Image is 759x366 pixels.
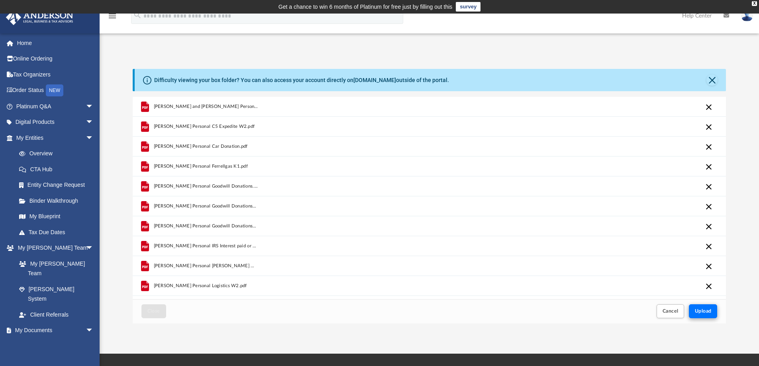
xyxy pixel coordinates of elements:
[153,184,258,189] span: [PERSON_NAME] Personal Goodwill Donations.pdf
[108,15,117,21] a: menu
[11,307,102,323] a: Client Referrals
[153,243,258,249] span: [PERSON_NAME] Personal IRS Interest paid or credited.pdf
[706,74,718,86] button: Close
[704,262,714,271] button: Cancel this upload
[6,114,106,130] a: Digital Productsarrow_drop_down
[11,338,98,354] a: Box
[153,223,258,229] span: [PERSON_NAME] Personal Goodwill Donations3.pdf
[11,281,102,307] a: [PERSON_NAME] System
[133,97,726,299] div: grid
[6,35,106,51] a: Home
[657,304,684,318] button: Cancel
[153,164,248,169] span: [PERSON_NAME] Personal Ferrellgas K1.pdf
[695,309,712,313] span: Upload
[704,182,714,192] button: Cancel this upload
[663,309,679,313] span: Cancel
[6,240,102,256] a: My [PERSON_NAME] Teamarrow_drop_down
[6,98,106,114] a: Platinum Q&Aarrow_drop_down
[11,209,102,225] a: My Blueprint
[46,84,63,96] div: NEW
[704,222,714,231] button: Cancel this upload
[704,102,714,112] button: Cancel this upload
[153,144,247,149] span: [PERSON_NAME] Personal Car Donation.pdf
[86,130,102,146] span: arrow_drop_down
[6,323,102,339] a: My Documentsarrow_drop_down
[147,309,160,313] span: Close
[141,304,166,318] button: Close
[6,67,106,82] a: Tax Organizers
[741,10,753,22] img: User Pic
[153,104,258,109] span: [PERSON_NAME] and [PERSON_NAME] Personal Northwesten.pdf
[689,304,718,318] button: Upload
[153,283,247,288] span: [PERSON_NAME] Personal Logistics W2.pdf
[11,177,106,193] a: Entity Change Request
[154,76,449,84] div: Difficulty viewing your box folder? You can also access your account directly on outside of the p...
[86,114,102,131] span: arrow_drop_down
[11,256,98,281] a: My [PERSON_NAME] Team
[456,2,481,12] a: survey
[353,77,396,83] a: [DOMAIN_NAME]
[11,193,106,209] a: Binder Walkthrough
[11,224,106,240] a: Tax Due Dates
[704,242,714,251] button: Cancel this upload
[153,124,255,129] span: [PERSON_NAME] Personal C5 Expedite W2.pdf
[704,122,714,132] button: Cancel this upload
[704,202,714,211] button: Cancel this upload
[4,10,76,25] img: Anderson Advisors Platinum Portal
[704,282,714,291] button: Cancel this upload
[108,11,117,21] i: menu
[752,1,757,6] div: close
[153,263,258,268] span: [PERSON_NAME] Personal [PERSON_NAME] W2.pdf
[153,204,258,209] span: [PERSON_NAME] Personal Goodwill Donations2.pdf
[11,161,106,177] a: CTA Hub
[704,162,714,172] button: Cancel this upload
[86,323,102,339] span: arrow_drop_down
[86,240,102,256] span: arrow_drop_down
[133,11,142,20] i: search
[6,51,106,67] a: Online Ordering
[133,97,726,323] div: Upload
[11,146,106,162] a: Overview
[86,98,102,115] span: arrow_drop_down
[6,82,106,99] a: Order StatusNEW
[278,2,453,12] div: Get a chance to win 6 months of Platinum for free just by filling out this
[6,130,106,146] a: My Entitiesarrow_drop_down
[704,142,714,152] button: Cancel this upload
